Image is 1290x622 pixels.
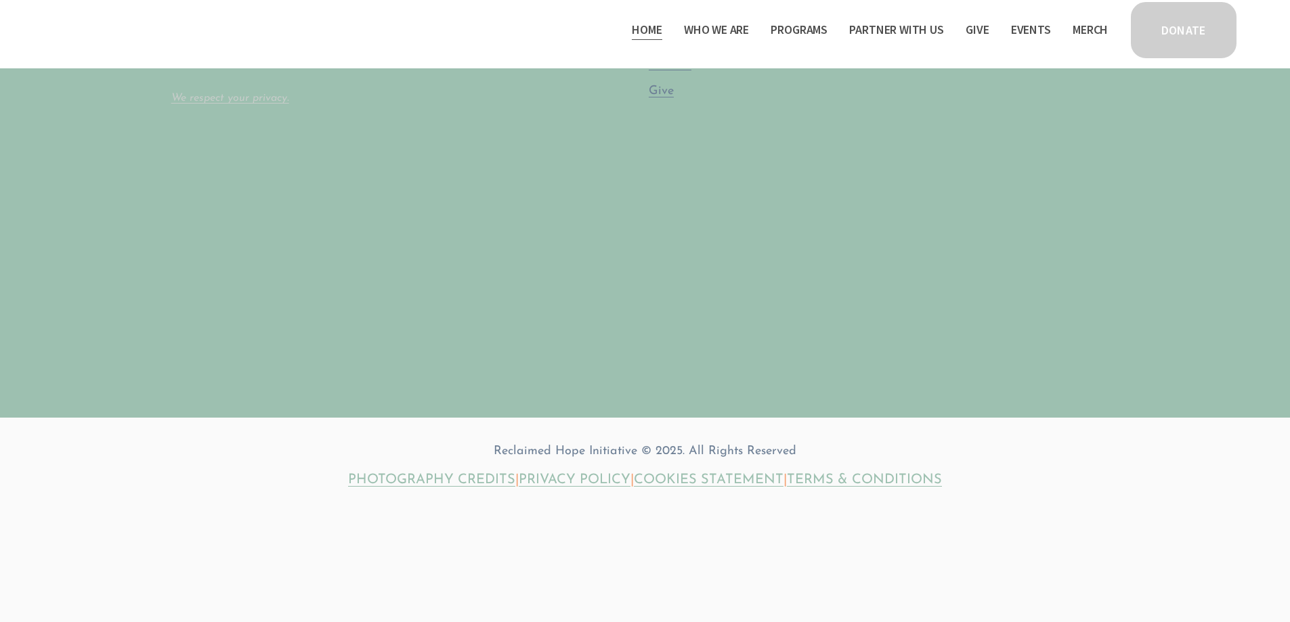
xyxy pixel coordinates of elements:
[966,19,989,41] a: Give
[649,85,674,97] span: Give
[684,19,749,41] a: folder dropdown
[171,470,1119,489] p: | | |
[1073,19,1108,41] a: Merch
[519,470,630,489] a: PRIVACY POLICY
[348,470,515,489] a: PHOTOGRAPHY CREDITS
[684,20,749,40] span: Who We Are
[771,19,827,41] a: folder dropdown
[634,470,783,489] a: COOKIES STATEMENT
[1011,19,1051,41] a: Events
[171,443,1119,460] p: Reclaimed Hope Initiative © 2025. All Rights Reserved
[649,83,674,100] a: Give
[849,20,943,40] span: Partner With Us
[771,20,827,40] span: Programs
[171,93,289,104] a: We respect your privacy.
[849,19,943,41] a: folder dropdown
[649,58,691,70] span: Contact
[787,470,942,489] a: TERMS & CONDITIONS
[632,19,662,41] a: Home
